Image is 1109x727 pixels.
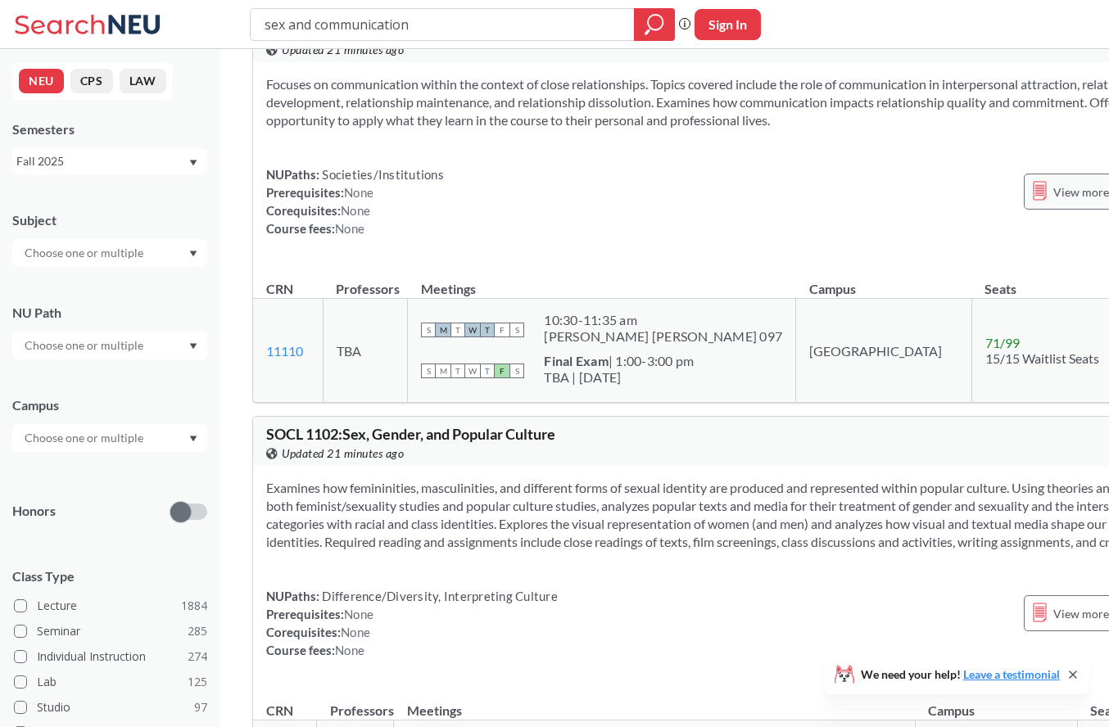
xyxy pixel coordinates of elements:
[266,165,444,237] div: NUPaths: Prerequisites: Corequisites: Course fees:
[194,698,207,716] span: 97
[12,120,207,138] div: Semesters
[120,69,166,93] button: LAW
[282,445,404,463] span: Updated 21 minutes ago
[341,203,370,218] span: None
[12,211,207,229] div: Subject
[421,323,436,337] span: S
[450,323,465,337] span: T
[465,363,480,378] span: W
[16,243,154,263] input: Choose one or multiple
[12,396,207,414] div: Campus
[181,597,207,615] span: 1884
[915,685,1077,720] th: Campus
[188,622,207,640] span: 285
[344,607,373,621] span: None
[12,502,56,521] p: Honors
[14,621,207,642] label: Seminar
[544,353,609,368] b: Final Exam
[335,221,364,236] span: None
[14,697,207,718] label: Studio
[19,69,64,93] button: NEU
[16,428,154,448] input: Choose one or multiple
[544,369,694,386] div: TBA | [DATE]
[14,671,207,693] label: Lab
[319,589,558,603] span: Difference/Diversity, Interpreting Culture
[985,335,1020,350] span: 71 / 99
[495,323,509,337] span: F
[394,685,916,720] th: Meetings
[335,643,364,657] span: None
[189,160,197,166] svg: Dropdown arrow
[323,264,408,299] th: Professors
[12,239,207,267] div: Dropdown arrow
[695,9,761,40] button: Sign In
[70,69,113,93] button: CPS
[282,41,404,59] span: Updated 21 minutes ago
[12,304,207,322] div: NU Path
[634,8,675,41] div: magnifying glass
[189,436,197,442] svg: Dropdown arrow
[796,299,972,403] td: [GEOGRAPHIC_DATA]
[16,152,188,170] div: Fall 2025
[963,667,1060,681] a: Leave a testimonial
[12,332,207,359] div: Dropdown arrow
[341,625,370,639] span: None
[544,353,694,369] div: | 1:00-3:00 pm
[12,567,207,585] span: Class Type
[317,685,394,720] th: Professors
[985,350,1099,366] span: 15/15 Waitlist Seats
[14,646,207,667] label: Individual Instruction
[12,424,207,452] div: Dropdown arrow
[861,669,1060,680] span: We need your help!
[408,264,796,299] th: Meetings
[16,336,154,355] input: Choose one or multiple
[14,595,207,616] label: Lecture
[796,264,972,299] th: Campus
[344,185,373,200] span: None
[421,363,436,378] span: S
[266,425,555,443] span: SOCL 1102 : Sex, Gender, and Popular Culture
[465,323,480,337] span: W
[189,251,197,257] svg: Dropdown arrow
[645,13,664,36] svg: magnifying glass
[12,148,207,174] div: Fall 2025Dropdown arrow
[544,312,782,328] div: 10:30 - 11:35 am
[436,323,450,337] span: M
[266,702,293,720] div: CRN
[263,11,622,38] input: Class, professor, course number, "phrase"
[188,648,207,666] span: 274
[188,673,207,691] span: 125
[480,363,495,378] span: T
[495,363,509,378] span: F
[266,587,558,659] div: NUPaths: Prerequisites: Corequisites: Course fees:
[509,363,524,378] span: S
[319,167,444,182] span: Societies/Institutions
[323,299,408,403] td: TBA
[450,363,465,378] span: T
[509,323,524,337] span: S
[544,328,782,345] div: [PERSON_NAME] [PERSON_NAME] 097
[266,343,303,359] a: 11110
[480,323,495,337] span: T
[436,363,450,378] span: M
[266,280,293,298] div: CRN
[189,343,197,350] svg: Dropdown arrow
